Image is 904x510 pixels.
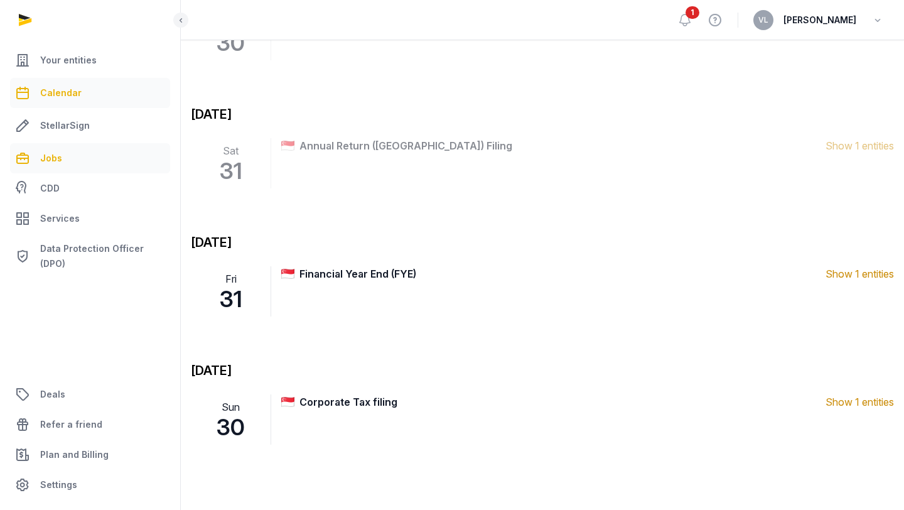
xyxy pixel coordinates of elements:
span: 30 [196,415,266,440]
span: Annual Return ([GEOGRAPHIC_DATA]) Filing [299,138,826,153]
span: Your entities [40,53,97,68]
span: Show 1 entities [826,138,894,153]
iframe: Chat Widget [841,450,904,510]
span: Sun [196,399,266,415]
span: Financial Year End (FYE) [299,266,826,281]
span: Refer a friend [40,417,102,432]
a: Refer a friend [10,410,170,440]
span: [PERSON_NAME] [783,13,856,28]
span: 31 [196,286,266,312]
span: Plan and Billing [40,447,109,462]
span: Calendar [40,85,82,100]
a: Services [10,203,170,234]
button: VL [753,10,773,30]
a: Calendar [10,78,170,108]
span: 31 [196,158,266,183]
span: Show 1 entities [826,394,894,410]
span: VL [758,16,768,24]
span: Jobs [40,151,62,166]
span: StellarSign [40,118,90,133]
span: Data Protection Officer (DPO) [40,241,165,271]
a: Your entities [10,45,170,75]
a: CDD [10,176,170,201]
span: CDD [40,181,60,196]
a: Settings [10,470,170,500]
span: Services [40,211,80,226]
span: Corporate Tax filing [299,394,826,410]
span: Settings [40,477,77,492]
span: Sat [196,143,266,158]
a: Data Protection Officer (DPO) [10,236,170,276]
p: [DATE] [191,234,894,251]
span: 30 [196,30,266,55]
a: Plan and Billing [10,440,170,470]
a: Jobs [10,143,170,173]
a: Deals [10,379,170,410]
span: Fri [196,271,266,286]
a: StellarSign [10,111,170,141]
p: [DATE] [191,362,894,379]
span: Deals [40,387,65,402]
p: [DATE] [191,106,894,123]
span: Show 1 entities [826,266,894,281]
span: 1 [686,6,699,19]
